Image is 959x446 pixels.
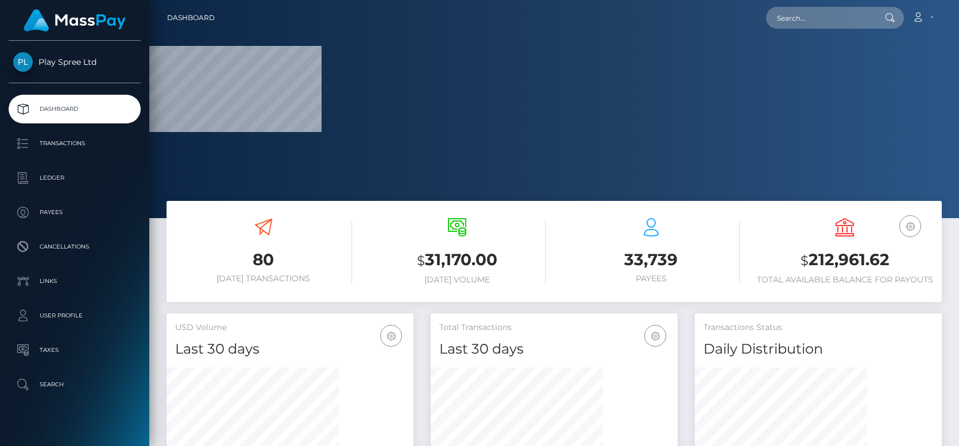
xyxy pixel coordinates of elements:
p: Search [13,376,136,393]
a: Ledger [9,164,141,192]
a: Taxes [9,336,141,364]
h6: [DATE] Transactions [175,274,352,284]
p: Ledger [13,169,136,187]
a: Dashboard [167,6,215,30]
p: Payees [13,204,136,221]
img: MassPay Logo [24,9,126,32]
h6: [DATE] Volume [369,275,546,285]
a: Search [9,370,141,399]
h3: 31,170.00 [369,249,546,272]
h3: 33,739 [563,249,740,271]
h4: Daily Distribution [703,339,933,359]
p: Transactions [13,135,136,152]
small: $ [417,253,425,269]
h5: Total Transactions [439,322,669,333]
h5: Transactions Status [703,322,933,333]
a: Dashboard [9,95,141,123]
h5: USD Volume [175,322,405,333]
a: Payees [9,198,141,227]
p: Cancellations [13,238,136,255]
a: Links [9,267,141,296]
img: Play Spree Ltd [13,52,33,72]
p: Links [13,273,136,290]
h4: Last 30 days [175,339,405,359]
small: $ [801,253,809,269]
h6: Total Available Balance for Payouts [757,275,934,285]
p: Taxes [13,342,136,359]
p: User Profile [13,307,136,324]
h4: Last 30 days [439,339,669,359]
h3: 212,961.62 [757,249,934,272]
h3: 80 [175,249,352,271]
a: Cancellations [9,232,141,261]
a: Transactions [9,129,141,158]
h6: Payees [563,274,740,284]
input: Search... [766,7,874,29]
a: User Profile [9,301,141,330]
p: Dashboard [13,100,136,118]
span: Play Spree Ltd [9,57,141,67]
